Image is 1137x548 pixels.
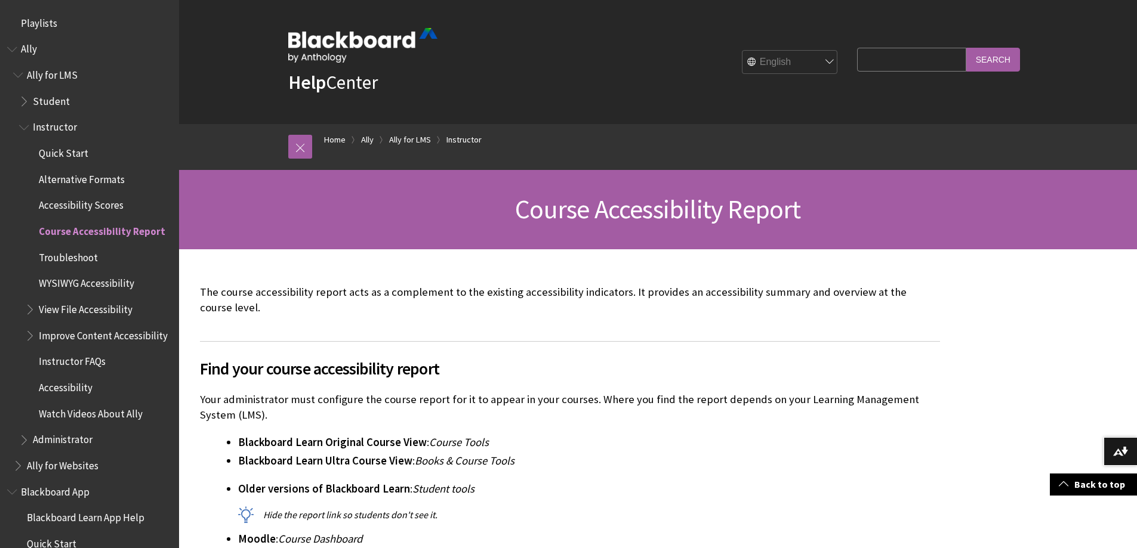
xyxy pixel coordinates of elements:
p: Your administrator must configure the course report for it to appear in your courses. Where you f... [200,392,940,423]
input: Search [966,48,1020,71]
span: WYSIWYG Accessibility [39,274,134,290]
span: Instructor [33,117,77,134]
a: Instructor [446,132,482,147]
span: Student tools [412,482,474,496]
span: Course Accessibility Report [515,193,800,225]
span: Playlists [21,13,57,29]
p: The course accessibility report acts as a complement to the existing accessibility indicators. It... [200,284,940,315]
span: Blackboard App [21,482,90,498]
span: Improve Content Accessibility [39,326,168,342]
strong: Help [288,70,326,94]
span: Ally for Websites [27,456,98,472]
span: Course Accessibility Report [39,221,165,237]
span: Course Dashboard [278,532,362,546]
li: : [238,434,940,451]
li: : [238,531,940,547]
span: Quick Start [39,143,88,159]
a: Ally [361,132,374,147]
span: Alternative Formats [39,169,125,185]
nav: Book outline for Playlists [7,13,172,33]
a: Home [324,132,346,147]
span: Ally [21,39,37,55]
span: Blackboard Learn Ultra Course View [238,454,412,467]
li: : [238,453,940,469]
span: Course Tools [429,435,489,449]
span: Accessibility Scores [39,196,124,212]
nav: Book outline for Anthology Ally Help [7,39,172,476]
span: Troubleshoot [39,247,98,264]
span: Find your course accessibility report [200,356,940,381]
span: Books & Course Tools [415,454,514,467]
span: Accessibility [39,377,93,394]
span: Student [33,91,70,107]
span: Blackboard Learn Original Course View [238,435,427,449]
span: Older versions of Blackboard Learn [238,482,410,496]
span: Blackboard Learn App Help [27,507,144,524]
span: Moodle [238,532,276,546]
select: Site Language Selector [742,51,838,75]
p: Hide the report link so students don't see it. [238,508,940,521]
a: HelpCenter [288,70,378,94]
span: Watch Videos About Ally [39,404,143,420]
a: Back to top [1050,473,1137,496]
span: Ally for LMS [27,65,78,81]
p: : [238,481,940,497]
span: Administrator [33,430,93,446]
img: Blackboard by Anthology [288,28,437,63]
a: Ally for LMS [389,132,431,147]
span: Instructor FAQs [39,352,106,368]
span: View File Accessibility [39,299,133,315]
